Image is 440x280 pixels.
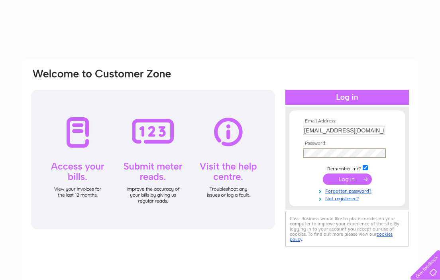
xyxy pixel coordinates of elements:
[303,187,393,194] a: Forgotten password?
[301,141,393,146] th: Password:
[301,118,393,124] th: Email Address:
[285,212,409,246] div: Clear Business would like to place cookies on your computer to improve your experience of the sit...
[301,164,393,172] td: Remember me?
[290,231,393,242] a: cookies policy
[303,194,393,202] a: Not registered?
[323,174,372,185] input: Submit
